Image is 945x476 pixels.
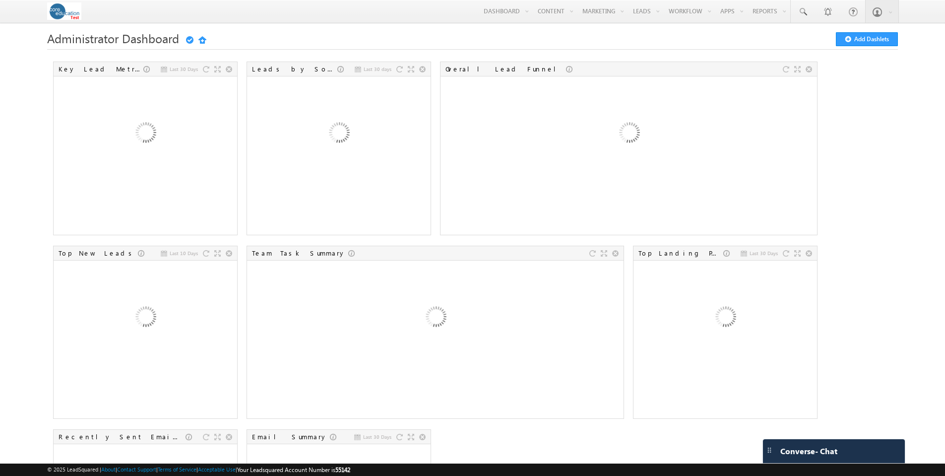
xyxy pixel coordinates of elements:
[364,65,391,73] span: Last 30 days
[445,65,566,73] div: Overall Lead Funnel
[575,81,682,188] img: Loading...
[836,32,898,46] button: Add Dashlets
[47,465,350,475] span: © 2025 LeadSquared | | | | |
[59,432,186,441] div: Recently Sent Email Campaigns
[101,466,116,473] a: About
[252,65,337,73] div: Leads by Sources
[117,466,156,473] a: Contact Support
[382,265,489,372] img: Loading...
[59,249,138,258] div: Top New Leads
[672,265,778,372] img: Loading...
[237,466,350,474] span: Your Leadsquared Account Number is
[252,249,348,258] div: Team Task Summary
[47,2,81,20] img: Custom Logo
[780,447,837,456] span: Converse - Chat
[363,432,391,441] span: Last 30 Days
[158,466,196,473] a: Terms of Service
[638,249,723,258] div: Top Landing Pages
[47,30,179,46] span: Administrator Dashboard
[765,446,773,454] img: carter-drag
[750,249,778,258] span: Last 30 Days
[198,466,236,473] a: Acceptable Use
[59,65,143,73] div: Key Lead Metrics
[170,249,198,258] span: Last 10 Days
[92,265,198,372] img: Loading...
[92,81,198,188] img: Loading...
[285,81,392,188] img: Loading...
[252,432,330,441] div: Email Summary
[335,466,350,474] span: 55142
